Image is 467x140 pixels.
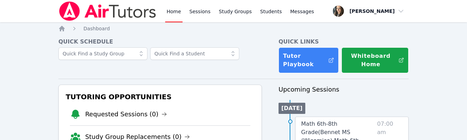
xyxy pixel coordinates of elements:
[58,47,147,60] input: Quick Find a Study Group
[83,25,110,32] a: Dashboard
[58,38,262,46] h4: Quick Schedule
[279,38,409,46] h4: Quick Links
[58,1,157,21] img: Air Tutors
[341,47,409,73] button: Whiteboard Home
[58,25,409,32] nav: Breadcrumb
[279,103,305,114] li: [DATE]
[279,85,409,94] h3: Upcoming Sessions
[150,47,239,60] input: Quick Find a Student
[279,47,339,73] a: Tutor Playbook
[290,8,314,15] span: Messages
[83,26,110,31] span: Dashboard
[64,91,256,103] h3: Tutoring Opportunities
[85,109,167,119] a: Requested Sessions (0)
